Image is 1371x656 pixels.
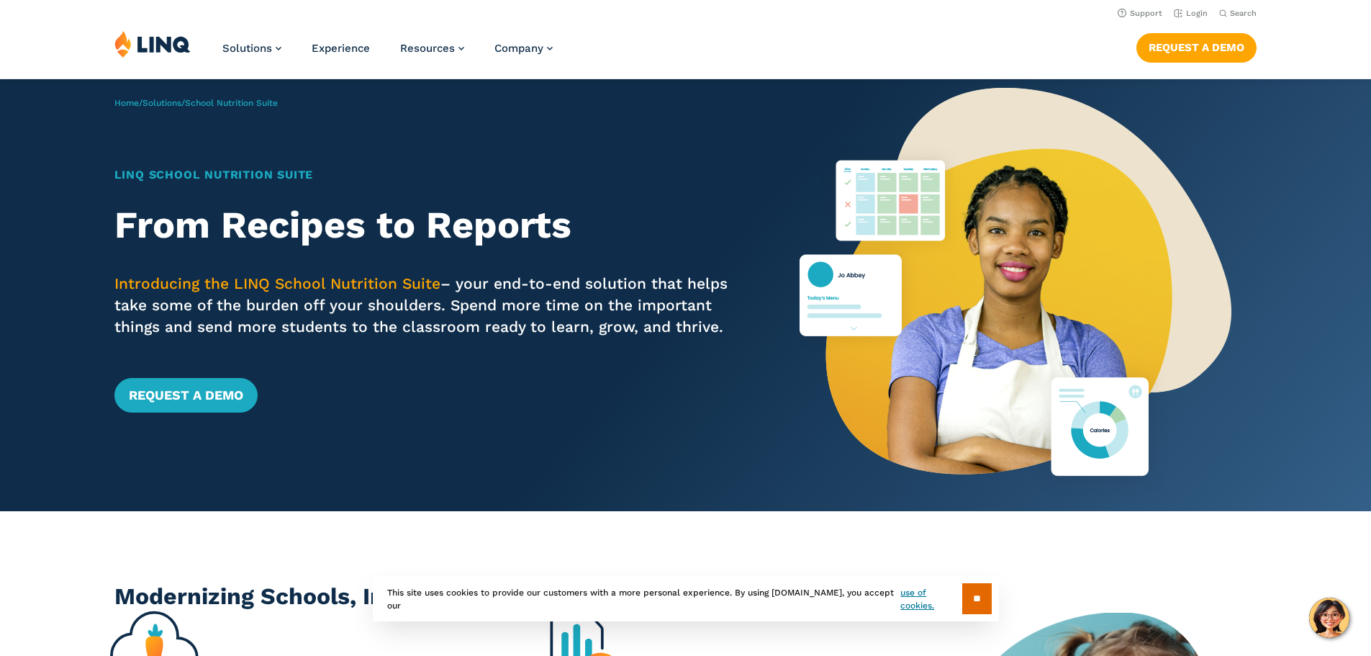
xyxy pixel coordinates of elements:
span: Company [494,42,543,55]
span: School Nutrition Suite [185,98,278,108]
h1: LINQ School Nutrition Suite [114,166,744,184]
h2: From Recipes to Reports [114,204,744,247]
span: / / [114,98,278,108]
h2: Modernizing Schools, Inspiring Success [114,580,1257,613]
span: Search [1230,9,1257,18]
span: Solutions [222,42,272,55]
button: Open Search Bar [1219,8,1257,19]
a: Home [114,98,139,108]
p: – your end-to-end solution that helps take some of the burden off your shoulders. Spend more time... [114,273,744,338]
nav: Button Navigation [1136,30,1257,62]
a: use of cookies. [900,586,961,612]
a: Request a Demo [1136,33,1257,62]
button: Hello, have a question? Let’s chat. [1309,598,1349,638]
a: Company [494,42,553,55]
span: Resources [400,42,455,55]
img: Nutrition Suite Launch [800,79,1231,511]
a: Support [1118,9,1162,18]
div: This site uses cookies to provide our customers with a more personal experience. By using [DOMAIN... [373,576,999,621]
nav: Primary Navigation [222,30,553,78]
a: Solutions [222,42,281,55]
a: Resources [400,42,464,55]
img: LINQ | K‑12 Software [114,30,191,58]
a: Experience [312,42,370,55]
a: Solutions [142,98,181,108]
a: Login [1174,9,1208,18]
a: Request a Demo [114,378,258,413]
span: Introducing the LINQ School Nutrition Suite [114,274,440,292]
